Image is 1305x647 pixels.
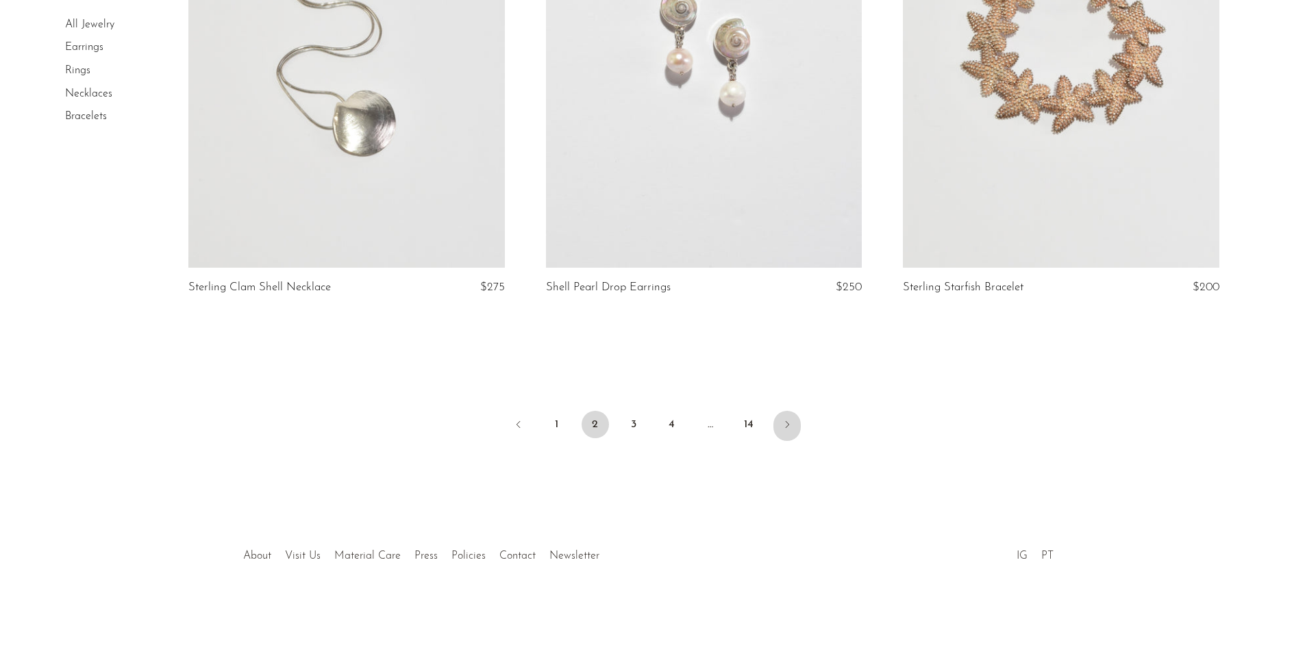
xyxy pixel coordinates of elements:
[65,19,114,30] a: All Jewelry
[65,88,112,99] a: Necklaces
[505,411,532,441] a: Previous
[1041,550,1054,561] a: PT
[65,65,90,76] a: Rings
[582,411,609,438] span: 2
[236,540,606,566] ul: Quick links
[658,411,686,438] a: 4
[697,411,724,438] span: …
[903,281,1023,294] a: Sterling Starfish Bracelet
[1017,550,1028,561] a: IG
[243,550,271,561] a: About
[285,550,321,561] a: Visit Us
[499,550,536,561] a: Contact
[620,411,647,438] a: 3
[480,281,505,293] span: $275
[836,281,862,293] span: $250
[451,550,486,561] a: Policies
[543,411,571,438] a: 1
[334,550,401,561] a: Material Care
[735,411,762,438] a: 14
[1193,281,1219,293] span: $200
[414,550,438,561] a: Press
[188,281,331,294] a: Sterling Clam Shell Necklace
[65,42,103,53] a: Earrings
[546,281,671,294] a: Shell Pearl Drop Earrings
[1010,540,1060,566] ul: Social Medias
[773,411,801,441] a: Next
[65,111,107,122] a: Bracelets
